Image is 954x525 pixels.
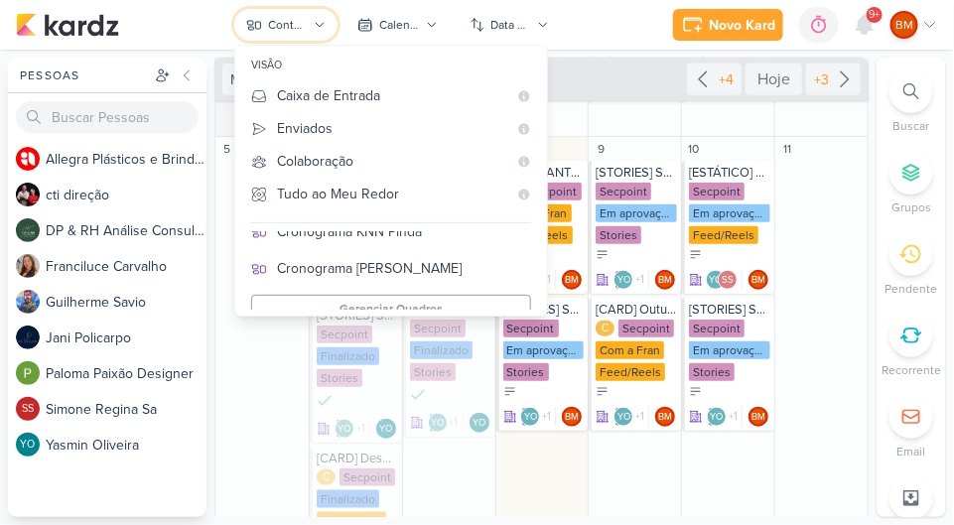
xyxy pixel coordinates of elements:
[22,404,34,415] p: SS
[596,226,641,244] div: Stories
[718,270,738,290] div: Simone Regina Sa
[524,413,537,423] p: YO
[410,320,466,337] div: Secpoint
[882,361,941,379] p: Recorrente
[613,407,633,427] div: Yasmin Oliveira
[16,218,40,242] img: DP & RH Análise Consultiva
[709,407,743,427] div: Colaboradores: Franciluce Carvalho, Guilherme Savio, Yasmin Oliveira, Simone Regina Sa
[749,407,768,427] div: Beth Monteiro
[689,385,703,399] div: A Fazer
[526,183,582,200] div: Secpoint
[46,185,206,205] div: c t i d i r e ç ã o
[709,15,775,36] div: Novo Kard
[520,407,540,427] div: Yasmin Oliveira
[16,101,199,133] input: Buscar Pessoas
[503,363,549,381] div: Stories
[46,363,206,384] div: P a l o m a P a i x ã o D e s i g n e r
[751,413,765,423] p: BM
[751,276,765,286] p: BM
[689,248,703,262] div: A Fazer
[895,16,913,34] p: BM
[562,407,582,427] div: Responsável: Beth Monteiro
[562,270,582,290] div: Beth Monteiro
[277,221,531,242] div: Cronograma KNN Pinda
[689,320,745,337] div: Secpoint
[617,413,630,423] p: YO
[777,139,797,159] div: 11
[810,69,833,90] div: +3
[16,326,40,349] img: Jani Policarpo
[410,385,426,405] div: Finalizado
[448,415,459,431] span: +1
[615,407,649,427] div: Colaboradores: Franciluce Carvalho, Guilherme Savio, Yasmin Oliveira, Simone Regina Sa
[749,270,768,290] div: Beth Monteiro
[746,64,802,95] div: Hoje
[21,440,36,451] p: YO
[565,413,579,423] p: BM
[689,165,770,181] div: [ESTÁTICO] Foto de produto
[655,270,675,290] div: Responsável: Beth Monteiro
[877,69,946,135] li: Ctrl + F
[749,270,768,290] div: Responsável: Beth Monteiro
[715,69,738,90] div: +4
[710,276,723,286] p: YO
[16,254,40,278] img: Franciluce Carvalho
[338,425,350,435] p: YO
[340,468,395,486] div: Secpoint
[335,419,354,439] div: Yasmin Oliveira
[870,7,881,23] span: 9+
[354,421,365,437] span: +1
[430,413,464,433] div: Colaboradores: Franciluce Carvalho, Guilherme Savio, Yasmin Oliveira, Simone Regina Sa
[277,258,531,279] div: Cronograma [PERSON_NAME]
[470,413,489,433] div: Yasmin Oliveira
[235,213,547,250] button: Cronograma KNN Pinda
[470,413,489,433] div: Responsável: Yasmin Oliveira
[277,184,507,204] div: Tudo ao Meu Redor
[727,409,738,425] span: +1
[16,290,40,314] img: Guilherme Savio
[613,270,633,290] div: Yasmin Oliveira
[16,397,40,421] div: Simone Regina Sa
[596,248,610,262] div: A Fazer
[596,302,677,318] div: [CARD] Outubro rosa (Spa day)
[709,270,743,290] div: Colaboradores: Franciluce Carvalho, Yasmin Oliveira, Simone Regina Sa
[16,433,40,457] div: Yasmin Oliveira
[317,490,379,508] div: Finalizado
[251,295,531,323] button: Gerenciar Quadros
[689,183,745,200] div: Secpoint
[617,276,630,286] p: YO
[689,302,770,318] div: [STORIES] SECPOINT
[689,226,758,244] div: Feed/Reels
[277,151,507,172] div: Colaboração
[596,204,677,222] div: Em aprovação
[596,183,651,200] div: Secpoint
[886,280,938,298] p: Pendente
[46,292,206,313] div: G u i l h e r m e S a v i o
[337,419,370,439] div: Colaboradores: Franciluce Carvalho, Guilherme Savio, Yasmin Oliveira, Simone Regina Sa
[230,69,241,90] span: m
[596,363,665,381] div: Feed/Reels
[16,66,151,84] div: Pessoas
[673,9,783,41] button: Novo Kard
[596,321,614,336] div: C
[317,369,362,387] div: Stories
[596,165,677,181] div: [STORIES] SECPOINT
[46,256,206,277] div: F r a n c i l u c e C a r v a l h o
[473,419,485,429] p: YO
[503,320,559,337] div: Secpoint
[591,139,611,159] div: 9
[684,139,704,159] div: 10
[46,220,206,241] div: D P & R H A n á l i s e C o n s u l t i v a
[431,419,444,429] p: YO
[562,270,582,290] div: Responsável: Beth Monteiro
[16,361,40,385] img: Paloma Paixão Designer
[235,52,547,79] div: visão
[655,407,675,427] div: Responsável: Beth Monteiro
[540,409,551,425] span: +1
[277,85,507,106] div: Caixa de Entrada
[46,328,206,348] div: J a n i P o l i c a r p o
[722,276,734,286] p: SS
[891,198,931,216] p: Grupos
[596,341,664,359] div: Com a Fran
[46,149,206,170] div: A l l e g r a P l á s t i c o s e B r i n d e s P e r s o n a l i z a d o s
